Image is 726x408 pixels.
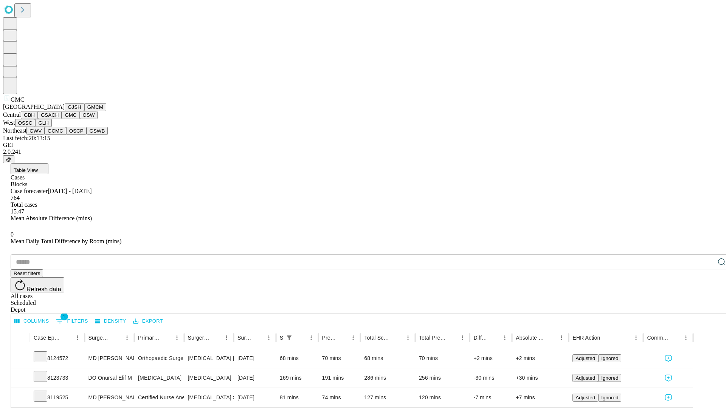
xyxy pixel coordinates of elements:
[631,332,641,343] button: Menu
[546,332,556,343] button: Sort
[322,368,357,388] div: 191 mins
[66,127,87,135] button: OSCP
[601,395,618,400] span: Ignored
[11,231,14,238] span: 0
[473,388,508,407] div: -7 mins
[403,332,413,343] button: Menu
[62,332,72,343] button: Sort
[138,388,180,407] div: Certified Nurse Anesthetist
[88,349,130,368] div: MD [PERSON_NAME] [PERSON_NAME] Md
[306,332,316,343] button: Menu
[93,315,128,327] button: Density
[598,394,621,402] button: Ignored
[12,315,51,327] button: Select columns
[295,332,306,343] button: Sort
[670,332,681,343] button: Sort
[21,111,38,119] button: GBH
[284,332,295,343] button: Show filters
[65,103,84,111] button: GJSH
[322,349,357,368] div: 70 mins
[62,111,79,119] button: GMC
[601,355,618,361] span: Ignored
[80,111,98,119] button: OSW
[364,368,411,388] div: 286 mins
[322,388,357,407] div: 74 mins
[188,388,230,407] div: [MEDICAL_DATA] SKIN AND [MEDICAL_DATA]
[11,96,24,103] span: GMC
[11,188,48,194] span: Case forecaster
[172,332,182,343] button: Menu
[280,368,315,388] div: 169 mins
[572,335,600,341] div: EHR Action
[237,368,272,388] div: [DATE]
[3,111,21,118] span: Central
[516,349,565,368] div: +2 mins
[280,388,315,407] div: 81 mins
[473,368,508,388] div: -30 mins
[3,148,723,155] div: 2.0.241
[15,352,26,365] button: Expand
[11,238,121,244] span: Mean Daily Total Difference by Room (mins)
[364,388,411,407] div: 127 mins
[34,349,81,368] div: 8124572
[15,391,26,405] button: Expand
[60,313,68,320] span: 1
[681,332,691,343] button: Menu
[598,374,621,382] button: Ignored
[15,372,26,385] button: Expand
[447,332,457,343] button: Sort
[72,332,83,343] button: Menu
[489,332,500,343] button: Sort
[11,163,48,174] button: Table View
[131,315,165,327] button: Export
[572,394,598,402] button: Adjusted
[348,332,358,343] button: Menu
[516,335,545,341] div: Absolute Difference
[572,354,598,362] button: Adjusted
[26,127,45,135] button: GWV
[3,142,723,148] div: GEI
[11,201,37,208] span: Total cases
[3,119,15,126] span: West
[3,135,50,141] span: Last fetch: 20:13:15
[601,332,611,343] button: Sort
[3,104,65,110] span: [GEOGRAPHIC_DATA]
[87,127,108,135] button: GSWB
[15,119,36,127] button: OSSC
[34,335,61,341] div: Case Epic Id
[84,103,106,111] button: GMCM
[211,332,221,343] button: Sort
[138,335,160,341] div: Primary Service
[3,155,14,163] button: @
[598,354,621,362] button: Ignored
[280,335,283,341] div: Scheduled In Room Duration
[34,388,81,407] div: 8119525
[264,332,274,343] button: Menu
[516,368,565,388] div: +30 mins
[419,388,466,407] div: 120 mins
[14,270,40,276] span: Reset filters
[11,195,20,201] span: 764
[188,349,230,368] div: [MEDICAL_DATA] [MEDICAL_DATA] FOOT
[88,368,130,388] div: DO Onursal Elif M Do
[34,368,81,388] div: 8123733
[253,332,264,343] button: Sort
[54,315,90,327] button: Show filters
[122,332,132,343] button: Menu
[45,127,66,135] button: GCMC
[364,349,411,368] div: 68 mins
[11,269,43,277] button: Reset filters
[576,375,595,381] span: Adjusted
[88,388,130,407] div: MD [PERSON_NAME] [PERSON_NAME] Md
[14,167,38,173] span: Table View
[221,332,232,343] button: Menu
[419,335,446,341] div: Total Predicted Duration
[647,335,669,341] div: Comments
[237,349,272,368] div: [DATE]
[576,355,595,361] span: Adjusted
[500,332,510,343] button: Menu
[6,156,11,162] span: @
[419,349,466,368] div: 70 mins
[572,374,598,382] button: Adjusted
[392,332,403,343] button: Sort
